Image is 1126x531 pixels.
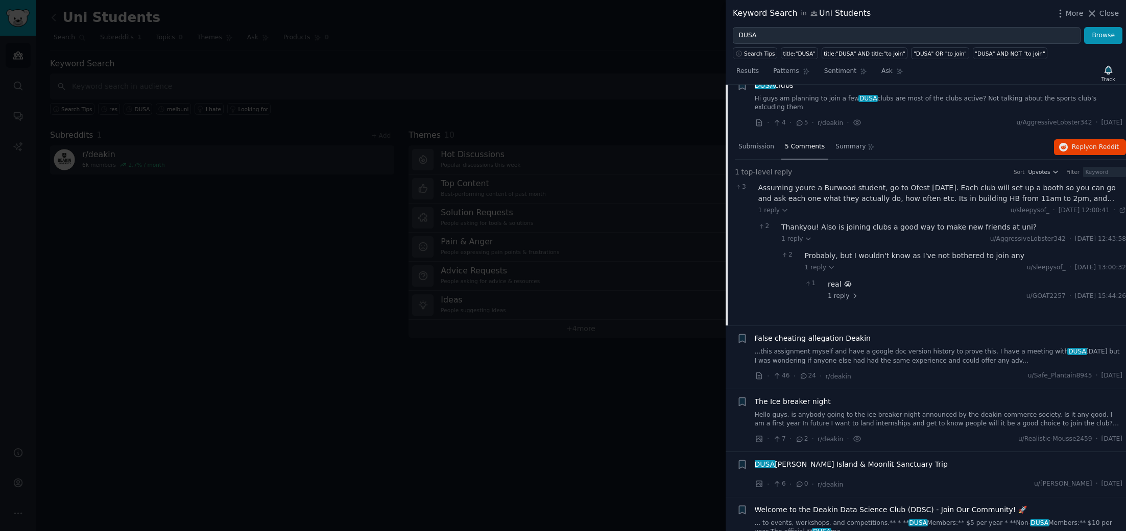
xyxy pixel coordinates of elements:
[754,81,776,89] span: DUSA
[1017,118,1092,128] span: u/AggressiveLobster342
[858,95,878,102] span: DUSA
[1055,8,1084,19] button: More
[733,63,762,84] a: Results
[878,63,907,84] a: Ask
[770,63,813,84] a: Patterns
[733,27,1081,44] input: Try a keyword related to your business
[1113,206,1115,215] span: ·
[1014,168,1025,175] div: Sort
[733,47,777,59] button: Search Tips
[1034,479,1092,489] span: u/[PERSON_NAME]
[1030,519,1049,526] span: DUSA
[826,373,851,380] span: r/deakin
[1028,168,1050,175] span: Upvotes
[735,183,753,192] span: 3
[736,67,759,76] span: Results
[805,263,835,272] span: 1 reply
[755,396,831,407] a: The Ice breaker night
[789,117,792,128] span: ·
[755,459,948,470] span: [PERSON_NAME] Island & Moonlit Sanctuary Trip
[1087,8,1119,19] button: Close
[1066,8,1084,19] span: More
[812,479,814,490] span: ·
[755,94,1123,112] a: Hi guys am planning to join a fewDUSAclubs are most of the clubs active? Not talking about the sp...
[795,479,808,489] span: 0
[738,142,774,151] span: Submission
[755,333,871,344] a: False cheating allegation Deakin
[755,459,948,470] a: DUSA[PERSON_NAME] Island & Moonlit Sanctuary Trip
[828,292,858,301] span: 1 reply
[773,118,785,128] span: 4
[820,371,822,382] span: ·
[1101,371,1122,381] span: [DATE]
[1069,292,1071,301] span: ·
[822,47,908,59] a: title:"DUSA" AND title:"to join"
[789,479,792,490] span: ·
[781,47,818,59] a: title:"DUSA"
[755,80,794,91] a: DUSAclubs
[818,481,843,488] span: r/deakin
[744,50,775,57] span: Search Tips
[835,142,866,151] span: Summary
[824,67,856,76] span: Sentiment
[1059,206,1110,215] span: [DATE] 12:00:41
[1096,118,1098,128] span: ·
[821,63,871,84] a: Sentiment
[828,279,1126,290] div: real 😭
[824,50,905,57] div: title:"DUSA" AND title:"to join"
[911,47,969,59] a: "DUSA" OR "to join"
[773,479,785,489] span: 6
[799,371,816,381] span: 24
[794,371,796,382] span: ·
[914,50,967,57] div: "DUSA" OR "to join"
[1054,139,1126,156] a: Replyon Reddit
[781,250,799,260] span: 2
[1026,292,1066,299] span: u/GOAT2257
[781,235,812,244] span: 1 reply
[1018,435,1092,444] span: u/Realistic-Mousse2459
[733,7,871,20] div: Keyword Search Uni Students
[1096,371,1098,381] span: ·
[795,435,808,444] span: 2
[755,411,1123,428] a: Hello guys, is anybody going to the ice breaker night announced by the deakin commerce society. I...
[1101,435,1122,444] span: [DATE]
[990,235,1066,242] span: u/AggressiveLobster342
[1075,292,1126,301] span: [DATE] 15:44:26
[783,50,816,57] div: title:"DUSA"
[773,435,785,444] span: 7
[818,436,843,443] span: r/deakin
[1099,8,1119,19] span: Close
[767,479,769,490] span: ·
[1083,167,1126,177] input: Keyword
[1089,143,1119,150] span: on Reddit
[767,117,769,128] span: ·
[1096,435,1098,444] span: ·
[1084,27,1122,44] button: Browse
[1028,168,1059,175] button: Upvotes
[1075,235,1126,244] span: [DATE] 12:43:58
[774,167,792,178] span: reply
[755,80,794,91] span: clubs
[785,142,825,151] span: 5 Comments
[1069,263,1071,272] span: ·
[1011,207,1049,214] span: u/sleepysof_
[754,460,776,468] span: DUSA
[773,67,799,76] span: Patterns
[908,519,928,526] span: DUSA
[781,222,1126,233] div: Thankyou! Also is joining clubs a good way to make new friends at uni?
[1053,206,1055,215] span: ·
[881,67,893,76] span: Ask
[805,279,823,288] span: 1
[755,504,1027,515] span: Welcome to the Deakin Data Science Club (DDSC) - Join Our Community! 🚀
[973,47,1048,59] a: "DUSA" AND NOT "to join"
[1101,479,1122,489] span: [DATE]
[795,118,808,128] span: 5
[975,50,1045,57] div: "DUSA" AND NOT "to join"
[818,119,843,127] span: r/deakin
[812,434,814,444] span: ·
[735,167,739,178] span: 1
[1066,168,1080,175] div: Filter
[767,371,769,382] span: ·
